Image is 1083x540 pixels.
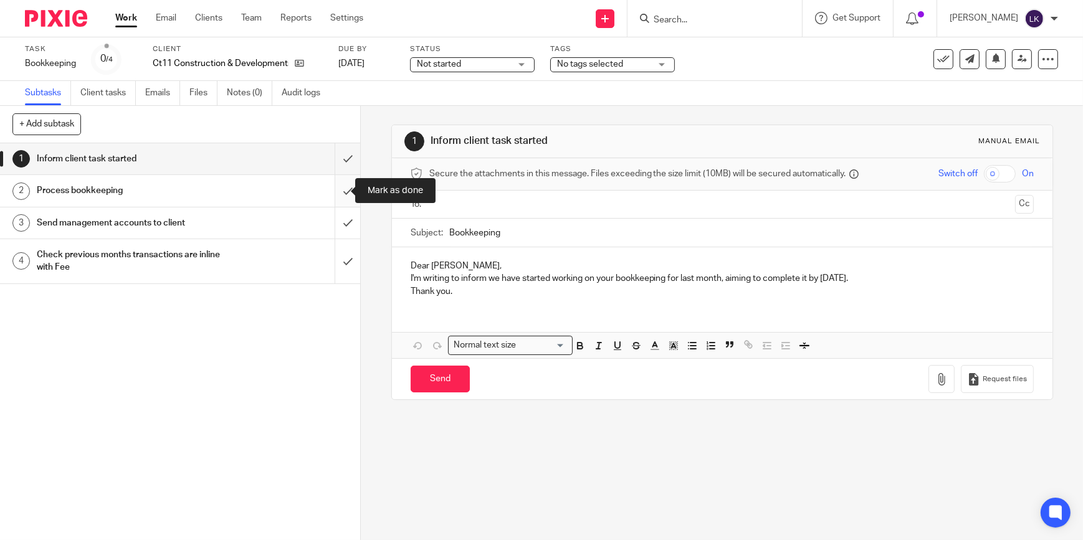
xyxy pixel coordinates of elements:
[1022,168,1034,180] span: On
[12,182,30,200] div: 2
[411,285,1034,298] p: Thank you.
[950,12,1018,24] p: [PERSON_NAME]
[145,81,180,105] a: Emails
[961,365,1033,393] button: Request files
[12,113,81,135] button: + Add subtask
[411,272,1034,285] p: I'm writing to inform we have started working on your bookkeeping for last month, aiming to compl...
[12,252,30,270] div: 4
[37,149,227,168] h1: Inform client task started
[37,214,227,232] h1: Send management accounts to client
[37,245,227,277] h1: Check previous months transactions are inline with Fee
[37,181,227,200] h1: Process bookkeeping
[12,214,30,232] div: 3
[652,15,765,26] input: Search
[280,12,312,24] a: Reports
[241,12,262,24] a: Team
[25,10,87,27] img: Pixie
[80,81,136,105] a: Client tasks
[833,14,880,22] span: Get Support
[115,12,137,24] a: Work
[938,168,978,180] span: Switch off
[227,81,272,105] a: Notes (0)
[153,57,289,70] p: Ct11 Construction & Developments Ltd
[153,44,323,54] label: Client
[983,374,1027,384] span: Request files
[1015,195,1034,214] button: Cc
[429,168,846,180] span: Secure the attachments in this message. Files exceeding the size limit (10MB) will be secured aut...
[451,339,519,352] span: Normal text size
[520,339,565,352] input: Search for option
[338,59,365,68] span: [DATE]
[557,60,623,69] span: No tags selected
[550,44,675,54] label: Tags
[25,44,76,54] label: Task
[411,198,424,211] label: To:
[411,227,443,239] label: Subject:
[330,12,363,24] a: Settings
[25,57,76,70] div: Bookkeeping
[448,336,573,355] div: Search for option
[417,60,461,69] span: Not started
[100,52,113,66] div: 0
[189,81,217,105] a: Files
[195,12,222,24] a: Clients
[404,131,424,151] div: 1
[978,136,1040,146] div: Manual email
[12,150,30,168] div: 1
[106,56,113,63] small: /4
[25,81,71,105] a: Subtasks
[411,260,1034,272] p: Dear [PERSON_NAME],
[1024,9,1044,29] img: svg%3E
[410,44,535,54] label: Status
[431,135,748,148] h1: Inform client task started
[411,366,470,392] input: Send
[282,81,330,105] a: Audit logs
[156,12,176,24] a: Email
[338,44,394,54] label: Due by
